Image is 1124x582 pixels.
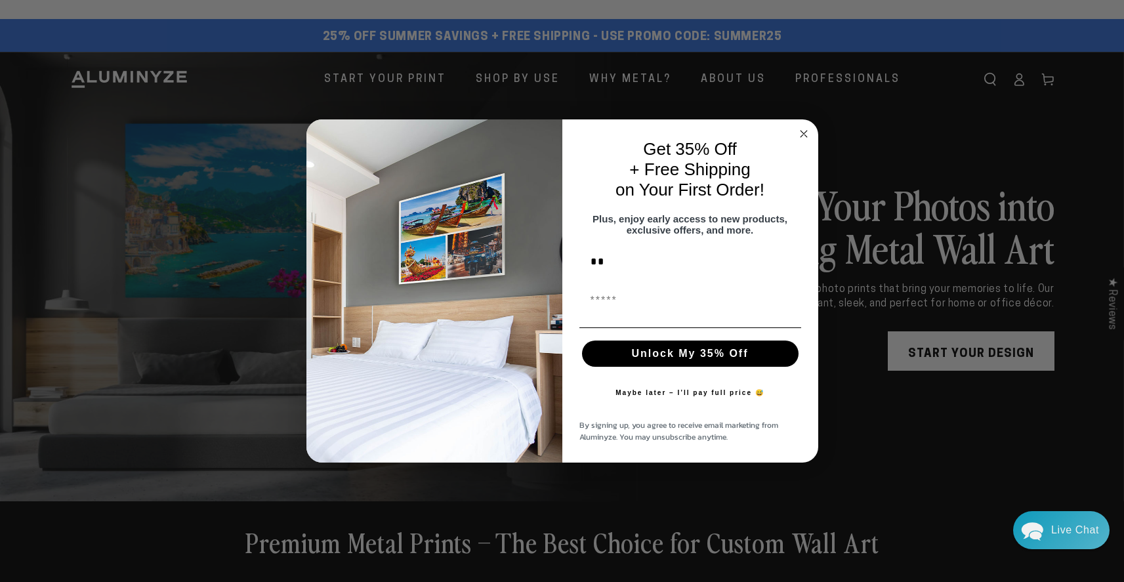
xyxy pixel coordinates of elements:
img: 728e4f65-7e6c-44e2-b7d1-0292a396982f.jpeg [306,119,562,463]
span: By signing up, you agree to receive email marketing from Aluminyze. You may unsubscribe anytime. [579,419,778,443]
span: Plus, enjoy early access to new products, exclusive offers, and more. [593,213,787,236]
button: Maybe later – I’ll pay full price 😅 [609,380,771,406]
span: on Your First Order! [615,180,764,199]
button: Unlock My 35% Off [582,341,799,367]
button: Close dialog [796,126,812,142]
div: Contact Us Directly [1051,511,1099,549]
div: Chat widget toggle [1013,511,1110,549]
span: Get 35% Off [643,139,737,159]
span: + Free Shipping [629,159,750,179]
